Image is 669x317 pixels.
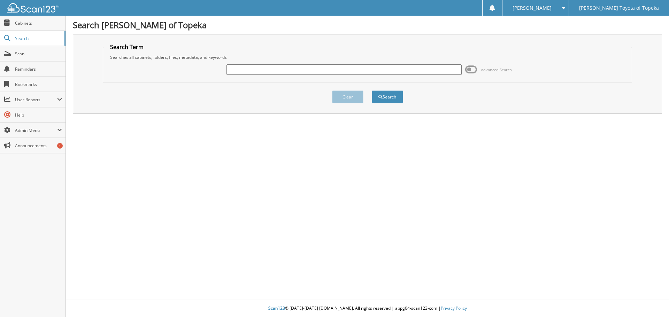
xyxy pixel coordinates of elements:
div: Searches all cabinets, folders, files, metadata, and keywords [107,54,629,60]
h1: Search [PERSON_NAME] of Topeka [73,19,662,31]
span: Admin Menu [15,127,57,133]
img: scan123-logo-white.svg [7,3,59,13]
span: Bookmarks [15,81,62,87]
legend: Search Term [107,43,147,51]
span: Announcements [15,143,62,149]
span: Advanced Search [481,67,512,72]
span: Scan [15,51,62,57]
span: User Reports [15,97,57,103]
button: Search [372,90,403,103]
a: Privacy Policy [441,305,467,311]
div: 1 [57,143,63,149]
span: Help [15,112,62,118]
span: [PERSON_NAME] Toyota of Topeka [579,6,659,10]
button: Clear [332,90,363,103]
div: © [DATE]-[DATE] [DOMAIN_NAME]. All rights reserved | appg04-scan123-com | [66,300,669,317]
span: Scan123 [268,305,285,311]
span: Cabinets [15,20,62,26]
span: Search [15,35,61,41]
span: [PERSON_NAME] [513,6,552,10]
span: Reminders [15,66,62,72]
